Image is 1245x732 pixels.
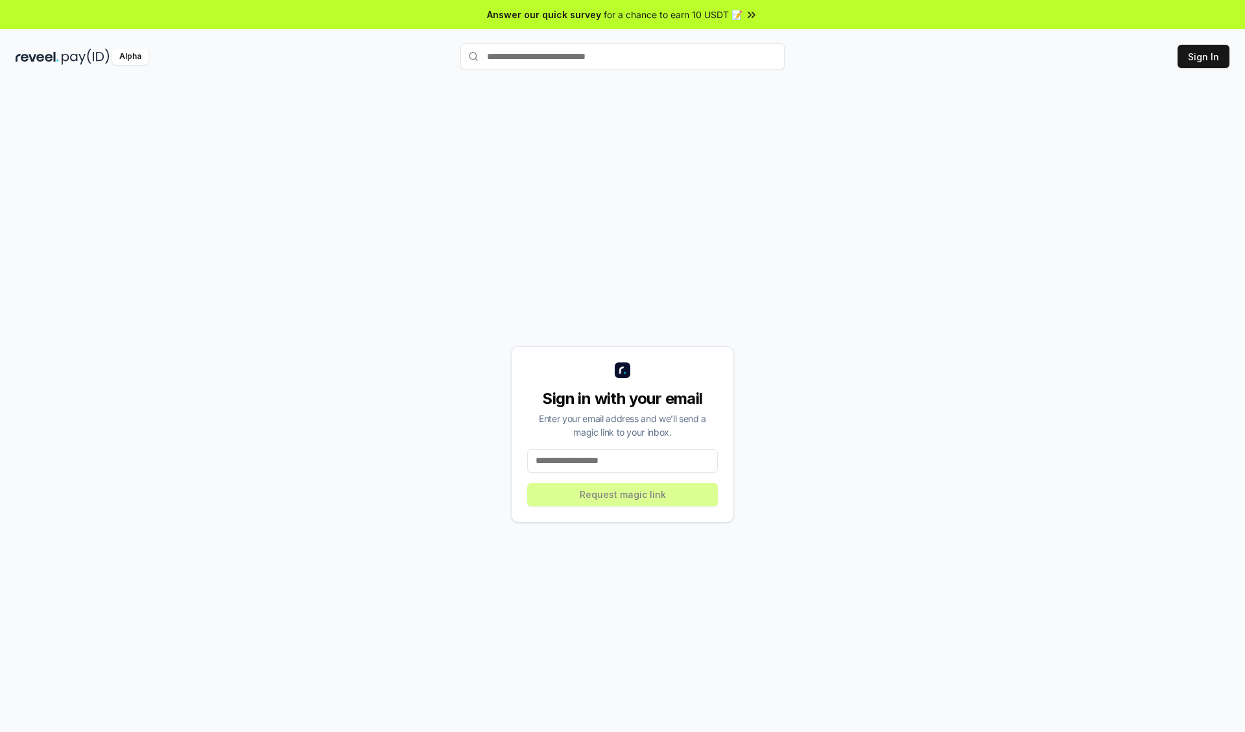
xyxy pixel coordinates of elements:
button: Sign In [1178,45,1229,68]
img: pay_id [62,49,110,65]
span: Answer our quick survey [487,8,601,21]
img: reveel_dark [16,49,59,65]
div: Enter your email address and we’ll send a magic link to your inbox. [527,412,718,439]
img: logo_small [615,362,630,378]
div: Alpha [112,49,148,65]
div: Sign in with your email [527,388,718,409]
span: for a chance to earn 10 USDT 📝 [604,8,742,21]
